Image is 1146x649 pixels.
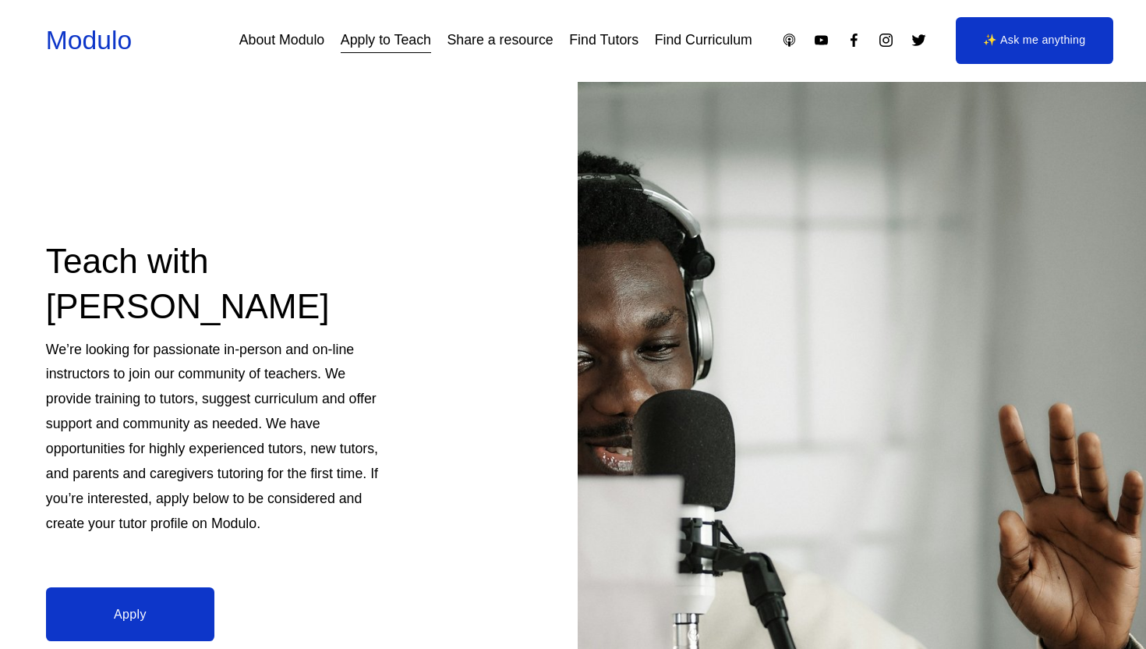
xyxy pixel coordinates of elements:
a: Apply [46,587,214,641]
p: We’re looking for passionate in-person and on-line instructors to join our community of teachers.... [46,338,391,537]
a: Modulo [46,26,132,55]
a: Share a resource [447,27,554,55]
a: Find Tutors [569,27,638,55]
a: Twitter [911,32,927,48]
a: About Modulo [239,27,325,55]
a: Apple Podcasts [781,32,798,48]
a: Apply to Teach [341,27,431,55]
a: YouTube [813,32,829,48]
a: Find Curriculum [655,27,752,55]
h2: Teach with [PERSON_NAME] [46,239,391,329]
a: Instagram [878,32,894,48]
a: ✨ Ask me anything [956,17,1113,64]
a: Facebook [846,32,862,48]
